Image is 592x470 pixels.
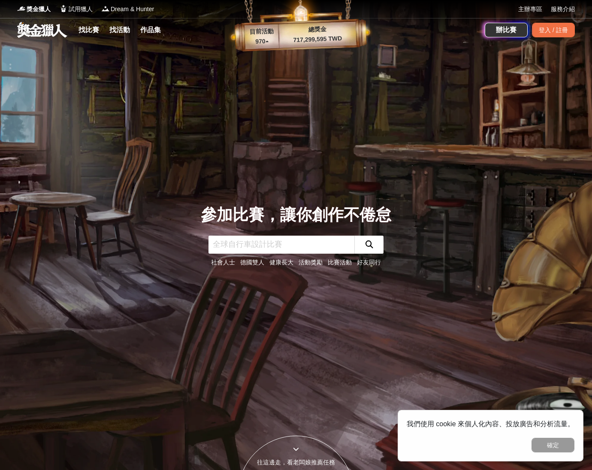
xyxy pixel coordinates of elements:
[137,24,164,36] a: 作品集
[101,4,110,13] img: Logo
[244,27,279,37] p: 目前活動
[299,259,323,266] a: 活動獎勵
[239,458,353,467] div: 往這邊走，看老闆娘推薦任務
[101,5,154,14] a: LogoDream & Hunter
[245,36,279,47] p: 970 ▴
[208,236,354,254] input: 全球自行車設計比賽
[17,5,51,14] a: Logo獎金獵人
[240,259,264,266] a: 德國雙人
[75,24,103,36] a: 找比賽
[59,4,68,13] img: Logo
[485,23,528,37] a: 辦比賽
[532,23,575,37] div: 登入 / 註冊
[278,24,356,35] p: 總獎金
[269,259,293,266] a: 健康長大
[69,5,93,14] span: 試用獵人
[211,259,235,266] a: 社會人士
[407,420,574,428] span: 我們使用 cookie 來個人化內容、投放廣告和分析流量。
[328,259,352,266] a: 比賽活動
[551,5,575,14] a: 服務介紹
[111,5,154,14] span: Dream & Hunter
[27,5,51,14] span: 獎金獵人
[106,24,133,36] a: 找活動
[279,33,356,45] p: 717,299,595 TWD
[201,203,391,227] div: 參加比賽，讓你創作不倦怠
[17,4,26,13] img: Logo
[532,438,574,452] button: 確定
[518,5,542,14] a: 主辦專區
[59,5,93,14] a: Logo試用獵人
[357,259,381,266] a: 好友同行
